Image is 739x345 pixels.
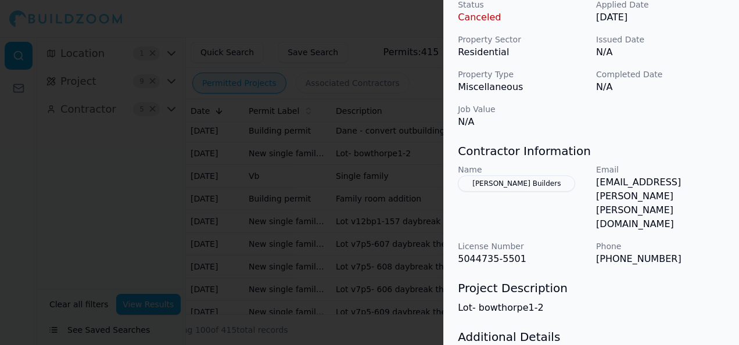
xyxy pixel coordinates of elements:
p: 5044735-5501 [458,252,587,266]
p: N/A [596,80,725,94]
p: Completed Date [596,69,725,80]
p: Miscellaneous [458,80,587,94]
p: Phone [596,240,725,252]
p: Property Sector [458,34,587,45]
p: N/A [596,45,725,59]
button: [PERSON_NAME] Builders [458,175,575,192]
h3: Project Description [458,280,725,296]
p: [PHONE_NUMBER] [596,252,725,266]
p: License Number [458,240,587,252]
p: Job Value [458,103,587,115]
p: Issued Date [596,34,725,45]
p: Canceled [458,10,587,24]
h3: Additional Details [458,329,725,345]
h3: Contractor Information [458,143,725,159]
p: Lot- bowthorpe1-2 [458,301,725,315]
p: Property Type [458,69,587,80]
p: [DATE] [596,10,725,24]
p: [EMAIL_ADDRESS][PERSON_NAME][PERSON_NAME][DOMAIN_NAME] [596,175,725,231]
p: Email [596,164,725,175]
p: Name [458,164,587,175]
p: N/A [458,115,587,129]
p: Residential [458,45,587,59]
